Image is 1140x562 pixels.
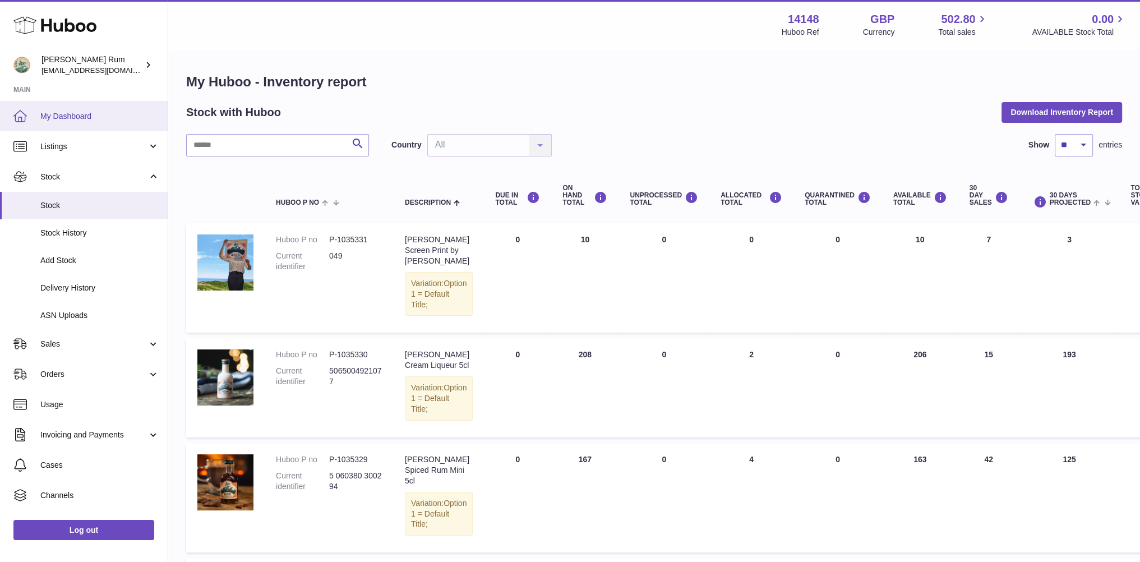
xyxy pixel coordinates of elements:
[40,283,159,293] span: Delivery History
[863,27,895,38] div: Currency
[941,12,975,27] span: 502.80
[562,185,607,207] div: ON HAND Total
[495,191,540,206] div: DUE IN TOTAL
[958,338,1019,437] td: 15
[1032,12,1127,38] a: 0.00 AVAILABLE Stock Total
[197,454,253,510] img: product image
[405,492,473,536] div: Variation:
[788,12,819,27] strong: 14148
[630,191,698,206] div: UNPROCESSED Total
[40,228,159,238] span: Stock History
[1001,102,1122,122] button: Download Inventory Report
[405,454,473,486] div: [PERSON_NAME] Spiced Rum Mini 5cl
[405,376,473,421] div: Variation:
[551,223,619,333] td: 10
[1028,140,1049,150] label: Show
[405,272,473,316] div: Variation:
[938,12,988,38] a: 502.80 Total sales
[970,185,1008,207] div: 30 DAY SALES
[709,338,793,437] td: 2
[13,520,154,540] a: Log out
[938,27,988,38] span: Total sales
[40,430,147,440] span: Invoicing and Payments
[1050,192,1091,206] span: 30 DAYS PROJECTED
[709,223,793,333] td: 0
[41,66,165,75] span: [EMAIL_ADDRESS][DOMAIN_NAME]
[391,140,422,150] label: Country
[709,443,793,552] td: 4
[882,223,958,333] td: 10
[40,399,159,410] span: Usage
[882,338,958,437] td: 206
[1019,338,1120,437] td: 193
[276,366,329,387] dt: Current identifier
[619,338,709,437] td: 0
[411,279,467,309] span: Option 1 = Default Title;
[40,310,159,321] span: ASN Uploads
[197,349,253,406] img: product image
[836,455,840,464] span: 0
[836,350,840,359] span: 0
[40,339,147,349] span: Sales
[958,223,1019,333] td: 7
[805,191,871,206] div: QUARANTINED Total
[329,471,382,492] dd: 5 060380 300294
[551,338,619,437] td: 208
[484,338,551,437] td: 0
[276,234,329,245] dt: Huboo P no
[1092,12,1114,27] span: 0.00
[329,454,382,465] dd: P-1035329
[411,499,467,529] span: Option 1 = Default Title;
[276,349,329,360] dt: Huboo P no
[276,251,329,272] dt: Current identifier
[40,141,147,152] span: Listings
[1099,140,1122,150] span: entries
[13,57,30,73] img: mail@bartirum.wales
[1019,443,1120,552] td: 125
[186,73,1122,91] h1: My Huboo - Inventory report
[276,199,319,206] span: Huboo P no
[276,454,329,465] dt: Huboo P no
[405,234,473,266] div: [PERSON_NAME] Screen Print by [PERSON_NAME]
[40,172,147,182] span: Stock
[893,191,947,206] div: AVAILABLE Total
[484,443,551,552] td: 0
[329,234,382,245] dd: P-1035331
[276,471,329,492] dt: Current identifier
[721,191,782,206] div: ALLOCATED Total
[405,349,473,371] div: [PERSON_NAME] Cream Liqueur 5cl
[40,200,159,211] span: Stock
[1032,27,1127,38] span: AVAILABLE Stock Total
[870,12,894,27] strong: GBP
[958,443,1019,552] td: 42
[405,199,451,206] span: Description
[329,251,382,272] dd: 049
[186,105,281,120] h2: Stock with Huboo
[619,223,709,333] td: 0
[484,223,551,333] td: 0
[619,443,709,552] td: 0
[40,460,159,471] span: Cases
[329,349,382,360] dd: P-1035330
[40,369,147,380] span: Orders
[41,54,142,76] div: [PERSON_NAME] Rum
[1019,223,1120,333] td: 3
[782,27,819,38] div: Huboo Ref
[411,383,467,413] span: Option 1 = Default Title;
[836,235,840,244] span: 0
[551,443,619,552] td: 167
[40,111,159,122] span: My Dashboard
[40,490,159,501] span: Channels
[882,443,958,552] td: 163
[329,366,382,387] dd: 5065004921077
[197,234,253,291] img: product image
[40,255,159,266] span: Add Stock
